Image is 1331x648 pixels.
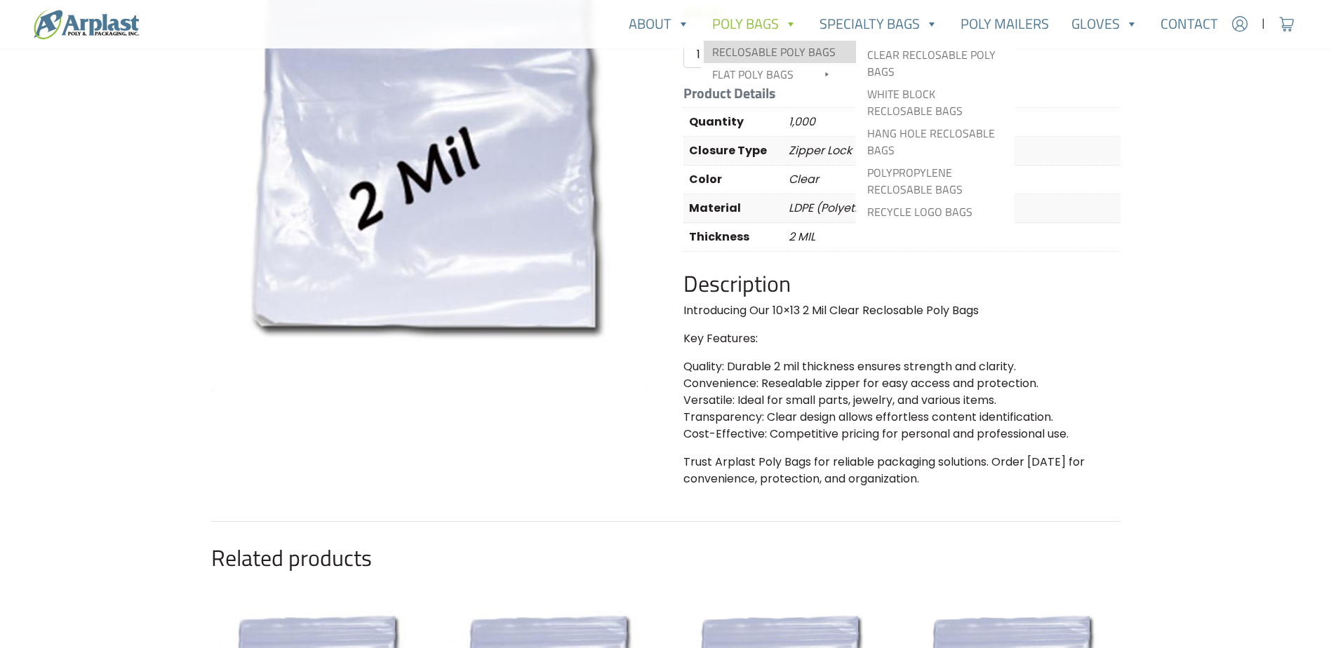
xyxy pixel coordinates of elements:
p: Clear [789,166,1120,194]
p: Key Features: [683,330,1120,347]
p: Zipper Lock [789,137,1120,165]
a: Poly Mailers [949,10,1060,38]
h2: Description [683,270,1120,297]
a: Poly Bags [701,10,808,38]
a: Flat Poly Bags [704,63,856,86]
a: About [617,10,701,38]
a: Gloves [1060,10,1149,38]
th: Thickness [683,223,789,252]
p: Trust Arplast Poly Bags for reliable packaging solutions. Order [DATE] for convenience, protectio... [683,454,1120,487]
span: | [1262,15,1265,32]
img: logo [34,9,139,39]
p: Introducing Our 10×13 2 Mil Clear Reclosable Poly Bags [683,302,1120,319]
th: Material [683,194,789,223]
a: Reclosable Poly Bags [704,41,856,63]
th: Color [683,166,789,194]
a: Hang Hole Reclosable Bags [859,122,1011,161]
p: 2 MIL [789,223,1120,251]
a: White Block Reclosable Bags [859,83,1011,122]
table: Product Details [683,107,1120,252]
a: Polypropylene Reclosable Bags [859,161,1011,201]
th: Closure Type [683,137,789,166]
input: Qty [683,41,724,68]
a: Specialty Bags [808,10,949,38]
a: Clear Reclosable Poly Bags [859,43,1011,83]
p: LDPE (Polyethylene) [789,194,1120,222]
h5: Product Details [683,85,1120,102]
p: 1,000 [789,108,1120,136]
a: Contact [1149,10,1229,38]
th: Quantity [683,108,789,137]
p: Quality: Durable 2 mil thickness ensures strength and clarity. Convenience: Resealable zipper for... [683,358,1120,443]
a: Recycle Logo Bags [859,201,1011,223]
h2: Related products [211,544,1121,571]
